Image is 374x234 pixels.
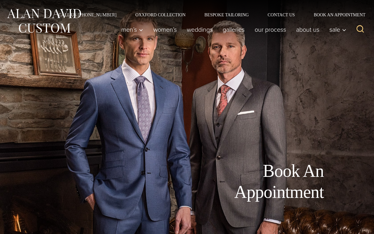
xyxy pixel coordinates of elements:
h1: Book An Appointment [182,161,324,203]
a: Women’s [148,23,182,36]
button: View Search Form [353,22,368,37]
a: Our Process [250,23,291,36]
a: Oxxford Collection [126,13,195,17]
a: Galleries [218,23,250,36]
a: Book an Appointment [304,13,368,17]
span: Sale [329,26,346,33]
a: weddings [182,23,218,36]
a: Bespoke Tailoring [195,13,258,17]
nav: Secondary Navigation [49,13,368,17]
img: Alan David Custom [6,7,82,35]
a: Contact Us [258,13,304,17]
a: Call Us [PHONE_NUMBER] [49,13,126,17]
nav: Primary Navigation [116,23,350,36]
span: Men’s [121,26,143,33]
a: About Us [291,23,324,36]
